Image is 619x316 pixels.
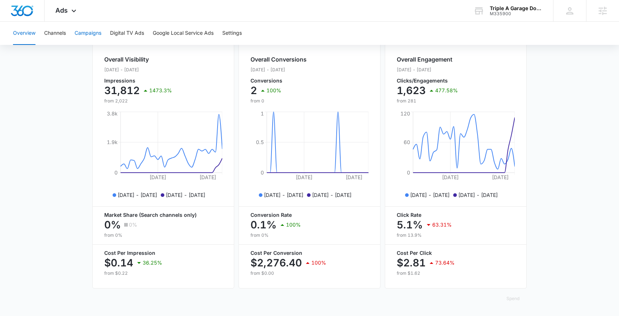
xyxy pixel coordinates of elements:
p: 0% [129,222,137,227]
p: Market Share (Search channels only) [104,212,222,218]
p: [DATE] - [DATE] [250,67,307,73]
tspan: [DATE] [492,174,509,180]
tspan: 0 [407,169,410,176]
p: 100% [286,222,301,227]
h2: Overall Conversions [250,55,307,64]
tspan: [DATE] [199,174,216,180]
p: from 0% [250,232,369,239]
p: 477.58% [435,88,458,93]
tspan: 60 [404,139,410,145]
p: Conversion Rate [250,212,369,218]
tspan: [DATE] [150,174,166,180]
p: Impressions [104,78,172,83]
button: Google Local Service Ads [153,22,214,45]
tspan: 0.5 [256,139,264,145]
p: 73.64% [435,260,455,265]
p: from 281 [397,98,458,104]
p: [DATE] - [DATE] [264,191,303,199]
tspan: 0 [114,169,118,176]
p: 100% [266,88,281,93]
p: [DATE] - [DATE] [118,191,157,199]
p: Cost Per Conversion [250,250,369,256]
tspan: 3.8k [107,110,118,117]
button: Digital TV Ads [110,22,144,45]
p: Cost Per Click [397,250,515,256]
p: [DATE] - [DATE] [410,191,450,199]
p: from 0% [104,232,222,239]
button: Overview [13,22,35,45]
div: account name [490,5,543,11]
p: 100% [311,260,326,265]
p: [DATE] - [DATE] [312,191,351,199]
p: $2.81 [397,257,426,269]
tspan: 1 [261,110,264,117]
p: Clicks/Engagements [397,78,458,83]
p: 63.31% [432,222,452,227]
tspan: [DATE] [442,174,459,180]
h2: Overall Visibility [104,55,172,64]
p: from 2,022 [104,98,172,104]
tspan: [DATE] [346,174,362,180]
p: [DATE] - [DATE] [104,67,172,73]
p: Cost Per Impression [104,250,222,256]
p: 36.25% [143,260,162,265]
div: account id [490,11,543,16]
p: 0.1% [250,219,277,231]
p: Click Rate [397,212,515,218]
button: Campaigns [75,22,101,45]
p: $2,276.40 [250,257,302,269]
p: 1,623 [397,85,426,96]
button: Settings [222,22,242,45]
p: 2 [250,85,257,96]
p: 0% [104,219,121,231]
p: [DATE] - [DATE] [166,191,205,199]
span: Ads [55,7,68,14]
p: 31,812 [104,85,140,96]
p: from $0.22 [104,270,222,277]
tspan: 0 [261,169,264,176]
button: Channels [44,22,66,45]
p: Conversions [250,78,307,83]
tspan: 120 [400,110,410,117]
p: from $1.62 [397,270,515,277]
button: Spend [499,290,527,307]
tspan: 1.9k [107,139,118,145]
h2: Overall Engagement [397,55,458,64]
p: [DATE] - [DATE] [397,67,458,73]
p: [DATE] - [DATE] [458,191,498,199]
tspan: [DATE] [296,174,312,180]
p: from 13.9% [397,232,515,239]
p: from 0 [250,98,307,104]
p: 1473.3% [149,88,172,93]
p: from $0.00 [250,270,369,277]
p: $0.14 [104,257,133,269]
p: 5.1% [397,219,423,231]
